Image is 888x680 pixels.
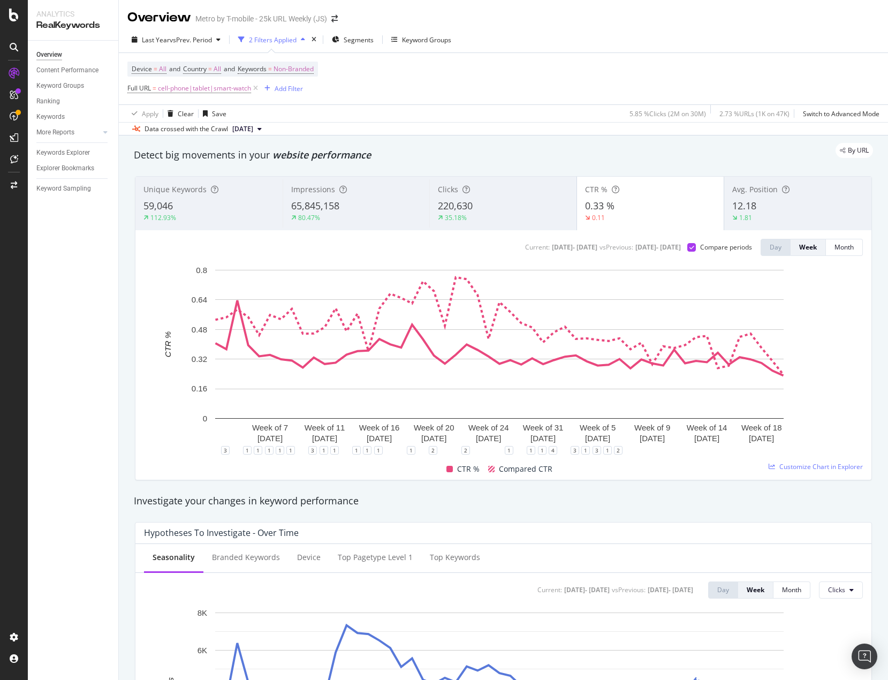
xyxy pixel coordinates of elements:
[291,199,339,212] span: 65,845,158
[275,84,303,93] div: Add Filter
[192,295,207,304] text: 0.64
[274,62,314,77] span: Non-Branded
[286,446,295,455] div: 1
[158,81,251,96] span: cell-phone|tablet|smart-watch
[629,109,706,118] div: 5.85 % Clicks ( 2M on 30M )
[476,434,501,443] text: [DATE]
[834,243,854,252] div: Month
[291,184,335,194] span: Impressions
[257,434,283,443] text: [DATE]
[163,105,194,122] button: Clear
[648,585,693,594] div: [DATE] - [DATE]
[708,581,738,599] button: Day
[309,34,318,45] div: times
[585,434,610,443] text: [DATE]
[153,84,156,93] span: =
[461,446,470,455] div: 2
[192,325,207,334] text: 0.48
[717,585,729,594] div: Day
[196,266,207,275] text: 0.8
[260,82,303,95] button: Add Filter
[199,105,226,122] button: Save
[36,163,94,174] div: Explorer Bookmarks
[552,243,597,252] div: [DATE] - [DATE]
[429,446,437,455] div: 2
[127,31,225,48] button: Last YearvsPrev. Period
[799,105,879,122] button: Switch to Advanced Mode
[268,64,272,73] span: =
[499,463,552,475] span: Compared CTR
[36,96,111,107] a: Ranking
[738,581,773,599] button: Week
[298,213,320,222] div: 80.47%
[352,446,361,455] div: 1
[142,109,158,118] div: Apply
[387,31,456,48] button: Keyword Groups
[36,111,65,123] div: Keywords
[127,84,151,93] span: Full URL
[773,581,810,599] button: Month
[836,143,873,158] div: legacy label
[143,184,207,194] span: Unique Keywords
[254,446,262,455] div: 1
[228,123,266,135] button: [DATE]
[159,62,166,77] span: All
[234,31,309,48] button: 2 Filters Applied
[571,446,579,455] div: 3
[779,462,863,471] span: Customize Chart in Explorer
[221,446,230,455] div: 3
[770,243,781,252] div: Day
[36,80,84,92] div: Keyword Groups
[163,331,172,357] text: CTR %
[635,243,681,252] div: [DATE] - [DATE]
[749,434,774,443] text: [DATE]
[363,446,371,455] div: 1
[127,9,191,27] div: Overview
[36,49,62,61] div: Overview
[144,527,299,538] div: Hypotheses to Investigate - Over Time
[593,446,601,455] div: 3
[761,239,791,256] button: Day
[170,35,212,44] span: vs Prev. Period
[127,105,158,122] button: Apply
[344,35,374,44] span: Segments
[320,446,328,455] div: 1
[203,414,207,423] text: 0
[828,585,845,594] span: Clicks
[538,446,547,455] div: 1
[359,423,400,432] text: Week of 16
[297,552,321,563] div: Device
[782,585,801,594] div: Month
[374,446,383,455] div: 1
[438,199,473,212] span: 220,630
[614,446,623,455] div: 2
[700,243,752,252] div: Compare periods
[212,552,280,563] div: Branded Keywords
[249,35,297,44] div: 2 Filters Applied
[330,446,339,455] div: 1
[178,109,194,118] div: Clear
[430,552,480,563] div: Top Keywords
[142,35,170,44] span: Last Year
[238,64,267,73] span: Keywords
[747,585,764,594] div: Week
[585,184,608,194] span: CTR %
[36,65,98,76] div: Content Performance
[224,64,235,73] span: and
[36,19,110,32] div: RealKeywords
[132,64,152,73] span: Device
[612,585,646,594] div: vs Previous :
[154,64,157,73] span: =
[739,213,752,222] div: 1.81
[687,423,727,432] text: Week of 14
[468,423,509,432] text: Week of 24
[252,423,288,432] text: Week of 7
[581,446,590,455] div: 1
[769,462,863,471] a: Customize Chart in Explorer
[312,434,337,443] text: [DATE]
[402,35,451,44] div: Keyword Groups
[36,183,111,194] a: Keyword Sampling
[36,127,74,138] div: More Reports
[153,552,195,563] div: Seasonality
[580,423,616,432] text: Week of 5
